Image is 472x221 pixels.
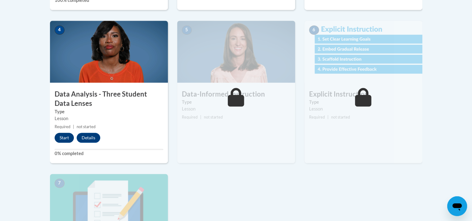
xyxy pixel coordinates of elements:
[182,25,192,35] span: 5
[55,124,70,129] span: Required
[309,25,319,35] span: 6
[447,196,467,216] iframe: Button to launch messaging window
[50,89,168,109] h3: Data Analysis - Three Student Data Lenses
[204,115,223,119] span: not started
[55,179,65,188] span: 7
[309,106,418,112] div: Lesson
[55,25,65,35] span: 4
[327,115,329,119] span: |
[55,108,163,115] label: Type
[177,89,295,99] h3: Data-Informed Instruction
[182,115,198,119] span: Required
[77,133,100,143] button: Details
[182,99,290,106] label: Type
[77,124,96,129] span: not started
[182,106,290,112] div: Lesson
[73,124,74,129] span: |
[309,115,325,119] span: Required
[55,115,163,122] div: Lesson
[55,133,74,143] button: Start
[50,21,168,83] img: Course Image
[331,115,350,119] span: not started
[200,115,201,119] span: |
[309,99,418,106] label: Type
[55,150,163,157] label: 0% completed
[304,89,422,99] h3: Explicit Instruction
[177,21,295,83] img: Course Image
[304,21,422,83] img: Course Image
